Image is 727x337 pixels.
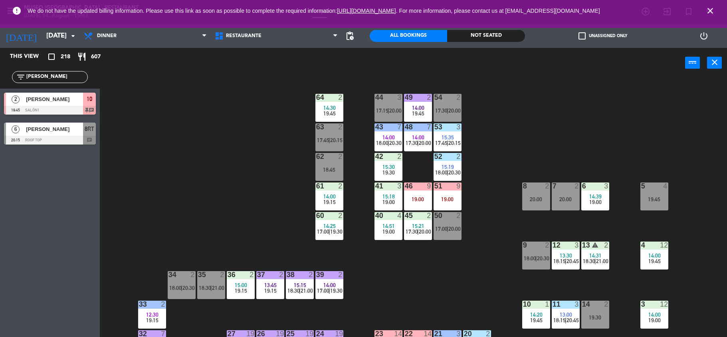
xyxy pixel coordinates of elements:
span: | [329,137,330,143]
span: 19:45 [323,110,336,117]
div: 2 [456,212,461,219]
span: 14:00 [412,134,424,141]
i: arrow_drop_down [68,31,78,41]
span: | [329,287,330,294]
div: 12 [660,242,668,249]
div: 2 [545,242,550,249]
span: | [388,107,389,114]
span: 2 [12,95,20,103]
span: [PERSON_NAME] [26,95,83,103]
span: 17:30 [406,228,418,235]
div: 2 [338,212,343,219]
span: 18:15 [553,317,566,323]
div: 2 [338,94,343,101]
div: 64 [316,94,317,101]
span: 15:35 [442,134,454,141]
span: 17:30 [435,107,448,114]
div: 2 [338,123,343,131]
span: 10 [87,94,92,104]
span: Dinner [97,33,117,39]
div: Not seated [447,30,525,42]
i: power_input [688,57,697,67]
span: 17:00 [317,287,329,294]
div: 3 [574,242,579,249]
div: 3 [397,182,402,190]
div: 2 [604,242,609,249]
span: 17:15 [376,107,388,114]
span: | [329,228,330,235]
span: 14:51 [382,223,395,229]
div: 19:00 [404,196,432,202]
span: 14:25 [323,223,336,229]
span: 18:00 [524,255,536,262]
div: 2 [427,212,432,219]
div: 2 [456,153,461,160]
span: 17:00 [435,226,448,232]
i: power_settings_new [699,31,709,41]
i: crop_square [47,52,56,61]
div: 2 [161,301,166,308]
div: 35 [198,271,198,278]
span: 14:30 [323,105,336,111]
span: 20:30 [182,285,195,291]
span: | [447,169,448,176]
span: 19:45 [412,110,424,117]
div: This view [4,52,57,61]
span: 18:30 [199,285,211,291]
span: 17:30 [406,140,418,146]
div: 19:30 [581,315,609,320]
span: 8RT [85,124,94,134]
span: | [417,228,419,235]
span: 20:30 [448,169,461,176]
span: Restaurante [226,33,261,39]
span: | [210,285,212,291]
div: 5 [641,182,642,190]
span: 15:19 [442,164,454,170]
div: 20:00 [522,196,550,202]
div: 9 [427,182,432,190]
span: 13:45 [264,282,277,288]
span: 20:00 [389,107,402,114]
span: 21:00 [212,285,224,291]
span: 20:00 [419,140,431,146]
span: 19:30 [330,287,343,294]
span: 218 [61,52,70,61]
span: 19:30 [330,228,343,235]
span: 20:30 [537,255,549,262]
span: 15:21 [412,223,424,229]
div: 4 [663,182,668,190]
div: 6 [582,182,582,190]
div: 2 [604,301,609,308]
div: 3 [456,123,461,131]
span: | [417,140,419,146]
span: 20:00 [448,226,461,232]
div: 43 [375,123,376,131]
span: 14:00 [323,193,336,200]
span: | [594,258,596,264]
div: 2 [427,94,432,101]
div: 63 [316,123,317,131]
div: 3 [574,301,579,308]
span: 607 [91,52,101,61]
a: . For more information, please contact us at [EMAIL_ADDRESS][DOMAIN_NAME] [396,8,600,14]
div: 2 [190,271,195,278]
div: 61 [316,182,317,190]
div: 13 [582,242,582,249]
div: 3 [641,301,642,308]
span: 15:00 [235,282,247,288]
span: pending_actions [345,31,355,41]
span: 14:00 [412,105,424,111]
span: 19:15 [323,199,336,205]
span: 21:00 [301,287,313,294]
div: 42 [375,153,376,160]
div: 2 [338,271,343,278]
span: 14:39 [589,193,602,200]
span: 12:30 [146,311,158,318]
div: 2 [338,153,343,160]
span: | [565,258,567,264]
